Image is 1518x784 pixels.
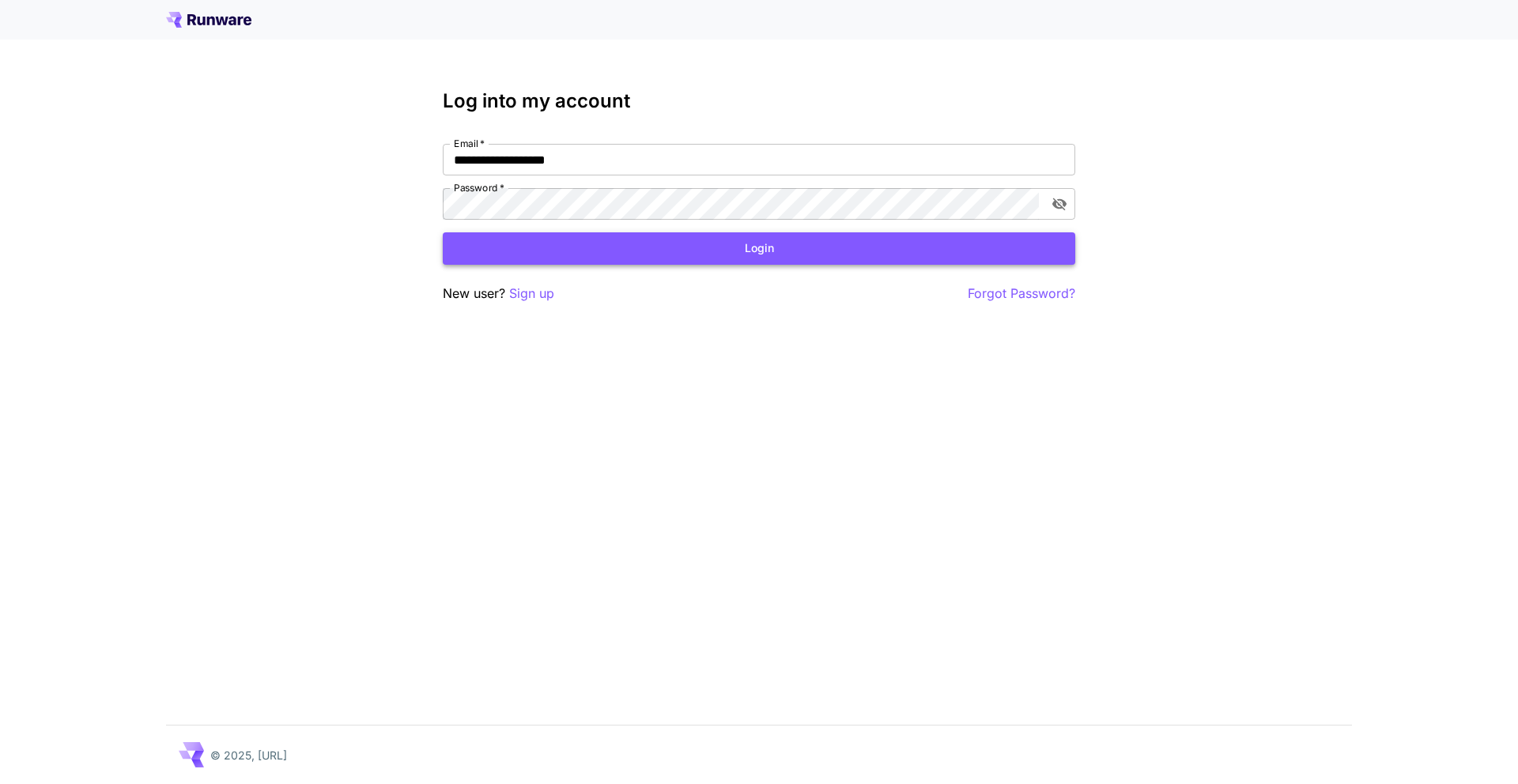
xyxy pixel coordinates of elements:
button: Forgot Password? [968,284,1075,303]
h3: Log into my account [443,90,1075,112]
button: Login [443,232,1075,265]
p: New user? [443,284,554,303]
label: Email [454,137,485,150]
p: © 2025, [URL] [210,747,287,763]
label: Password [454,181,504,194]
button: Sign up [509,284,554,303]
button: toggle password visibility [1045,190,1074,218]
